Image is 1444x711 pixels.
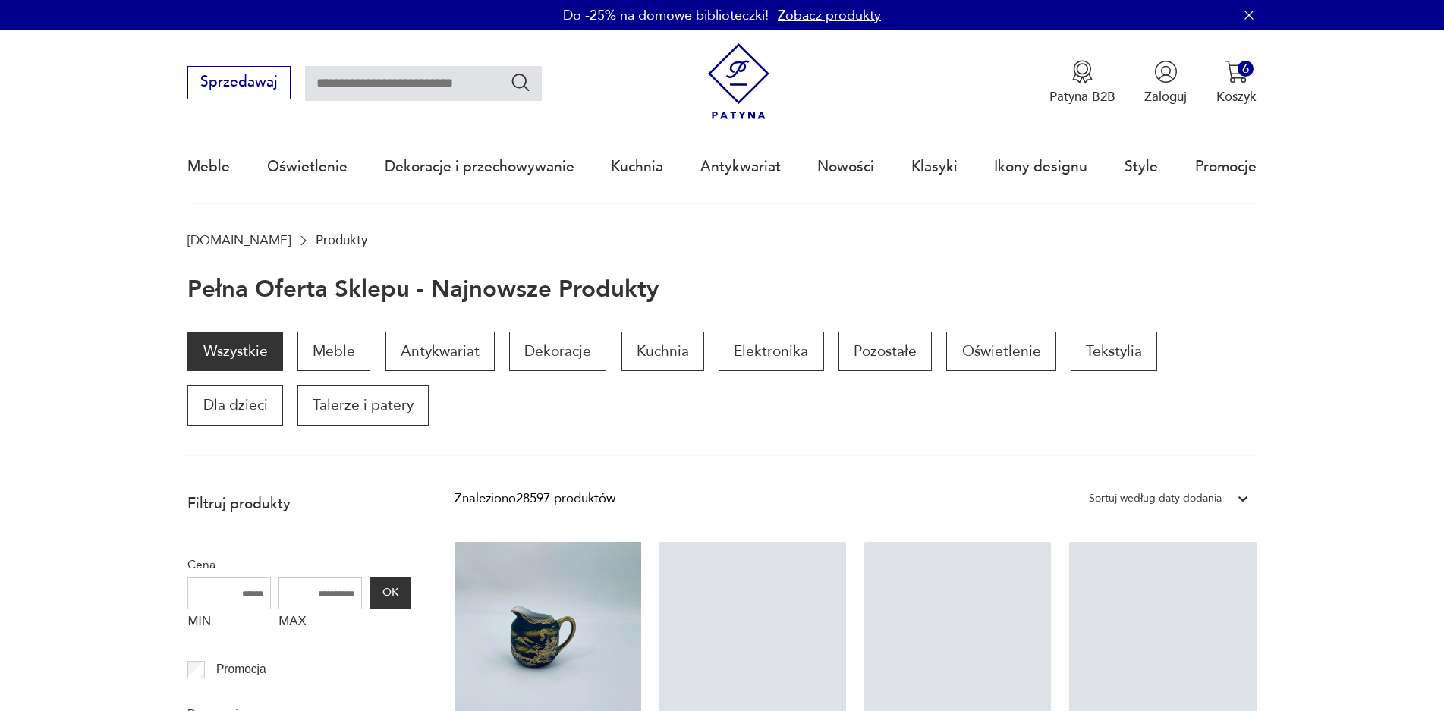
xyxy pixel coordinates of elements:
[1144,60,1187,105] button: Zaloguj
[370,577,411,609] button: OK
[700,43,777,120] img: Patyna - sklep z meblami i dekoracjami vintage
[1071,332,1157,371] a: Tekstylia
[1216,60,1257,105] button: 6Koszyk
[510,71,532,93] button: Szukaj
[946,332,1055,371] a: Oświetlenie
[1154,60,1178,83] img: Ikonka użytkownika
[187,277,659,303] h1: Pełna oferta sklepu - najnowsze produkty
[267,132,348,202] a: Oświetlenie
[297,385,429,425] a: Talerze i patery
[187,66,290,99] button: Sprzedawaj
[187,332,282,371] a: Wszystkie
[563,6,769,25] p: Do -25% na domowe biblioteczki!
[1238,61,1254,77] div: 6
[611,132,663,202] a: Kuchnia
[187,132,230,202] a: Meble
[817,132,874,202] a: Nowości
[216,659,266,679] p: Promocja
[1049,88,1115,105] p: Patyna B2B
[316,233,367,247] p: Produkty
[1225,60,1248,83] img: Ikona koszyka
[1144,88,1187,105] p: Zaloguj
[1049,60,1115,105] a: Ikona medaluPatyna B2B
[187,385,282,425] a: Dla dzieci
[187,555,411,574] p: Cena
[1049,60,1115,105] button: Patyna B2B
[1089,489,1222,508] div: Sortuj według daty dodania
[911,132,958,202] a: Klasyki
[838,332,932,371] a: Pozostałe
[994,132,1087,202] a: Ikony designu
[1125,132,1158,202] a: Style
[778,6,881,25] a: Zobacz produkty
[719,332,823,371] a: Elektronika
[187,233,291,247] a: [DOMAIN_NAME]
[278,609,362,638] label: MAX
[700,132,781,202] a: Antykwariat
[1195,132,1257,202] a: Promocje
[187,609,271,638] label: MIN
[385,132,574,202] a: Dekoracje i przechowywanie
[297,332,370,371] a: Meble
[187,77,290,90] a: Sprzedawaj
[385,332,495,371] a: Antykwariat
[1071,60,1094,83] img: Ikona medalu
[1216,88,1257,105] p: Koszyk
[187,494,411,514] p: Filtruj produkty
[621,332,704,371] a: Kuchnia
[455,489,615,508] div: Znaleziono 28597 produktów
[509,332,606,371] a: Dekoracje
